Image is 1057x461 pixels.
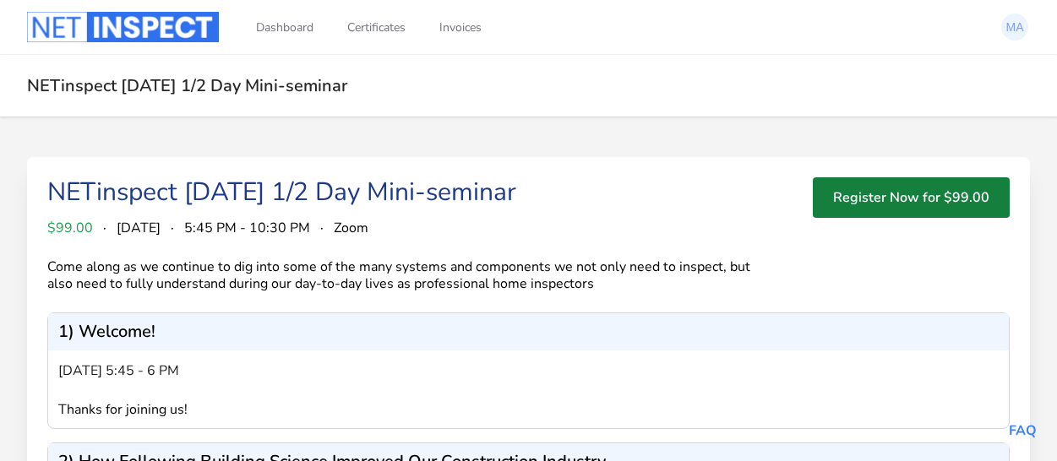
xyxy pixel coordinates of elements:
[27,75,1030,96] h2: NETinspect [DATE] 1/2 Day Mini-seminar
[184,218,310,238] span: 5:45 PM - 10:30 PM
[1001,14,1028,41] img: Mark Aakjar
[103,218,106,238] span: ·
[58,323,155,340] p: 1) Welcome!
[58,401,607,418] div: Thanks for joining us!
[320,218,324,238] span: ·
[171,218,174,238] span: ·
[27,12,219,42] img: Logo
[1009,421,1037,440] a: FAQ
[58,361,179,381] span: [DATE] 5:45 - 6 pm
[47,218,93,238] span: $99.00
[813,177,1010,218] button: Register Now for $99.00
[117,218,161,238] span: [DATE]
[334,218,368,238] span: Zoom
[47,258,769,292] div: Come along as we continue to dig into some of the many systems and components we not only need to...
[47,177,516,208] div: NETinspect [DATE] 1/2 Day Mini-seminar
